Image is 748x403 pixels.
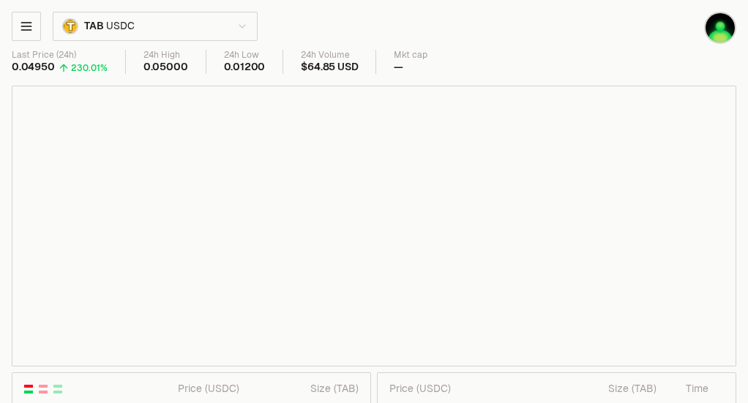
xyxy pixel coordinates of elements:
div: — [394,61,403,74]
div: 0.05000 [143,61,188,74]
span: USDC [106,20,134,33]
div: 0.01200 [224,61,266,74]
div: 24h High [143,50,188,61]
div: 230.01% [71,62,108,74]
div: Time [669,381,708,396]
div: Size ( TAB ) [543,381,657,396]
span: TAB [84,20,103,33]
button: Show Buy Orders Only [52,383,64,395]
img: gu [706,13,735,42]
div: Price ( USDC ) [132,381,239,396]
div: 0.04950 [12,61,55,74]
div: 24h Volume [301,50,358,61]
img: TAB Logo [64,20,77,33]
div: Price ( USDC ) [389,381,531,396]
button: Show Buy and Sell Orders [23,383,34,395]
button: Show Sell Orders Only [37,383,49,395]
div: 24h Low [224,50,266,61]
iframe: Financial Chart [12,86,736,366]
div: Mkt cap [394,50,427,61]
div: $64.85 USD [301,61,358,74]
div: Last Price (24h) [12,50,108,61]
div: Size ( TAB ) [252,381,359,396]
